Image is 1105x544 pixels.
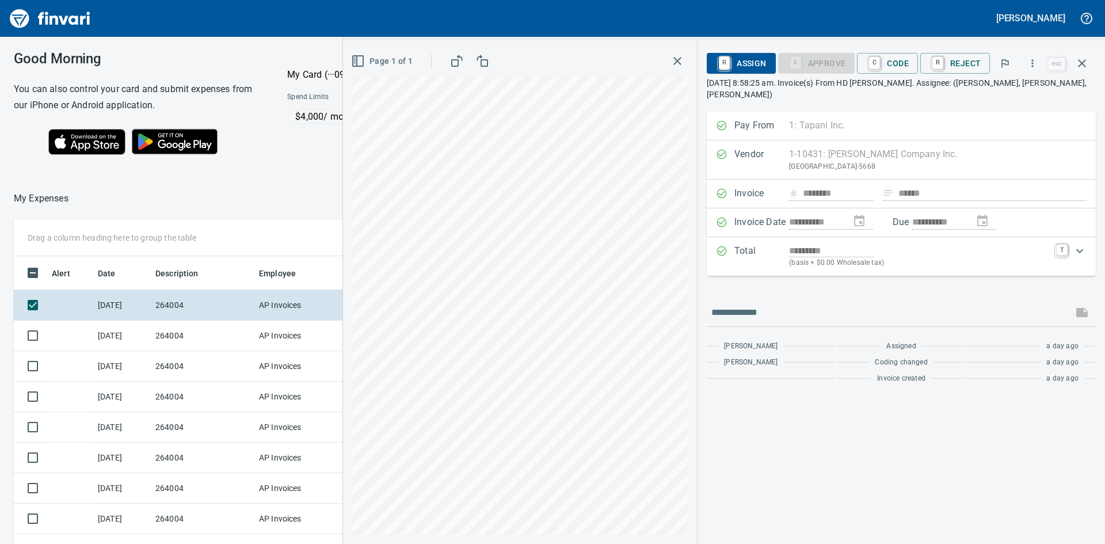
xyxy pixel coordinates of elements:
[866,54,909,73] span: Code
[707,53,775,74] button: RAssign
[254,473,341,504] td: AP Invoices
[287,92,428,103] span: Spend Limits
[1046,373,1079,385] span: a day ago
[93,443,151,473] td: [DATE]
[1046,341,1079,352] span: a day ago
[1048,58,1065,70] a: esc
[151,321,254,351] td: 264004
[14,192,68,206] p: My Expenses
[151,351,254,382] td: 264004
[724,341,778,352] span: [PERSON_NAME]
[932,56,943,69] a: R
[151,382,254,412] td: 264004
[278,124,529,135] p: Online allowed
[875,357,927,368] span: Coding changed
[28,232,196,244] p: Drag a column heading here to group the table
[98,267,131,280] span: Date
[93,382,151,412] td: [DATE]
[155,267,199,280] span: Description
[254,443,341,473] td: AP Invoices
[707,77,1096,100] p: [DATE] 8:58:25 am. Invoice(s) From HD [PERSON_NAME]. Assignee: ([PERSON_NAME], [PERSON_NAME], [PE...
[789,257,1049,269] p: (basis + $0.00 Wholesale tax)
[996,12,1065,24] h5: [PERSON_NAME]
[993,9,1068,27] button: [PERSON_NAME]
[254,290,341,321] td: AP Invoices
[254,382,341,412] td: AP Invoices
[93,504,151,534] td: [DATE]
[716,54,766,73] span: Assign
[151,290,254,321] td: 264004
[920,53,990,74] button: RReject
[151,504,254,534] td: 264004
[151,473,254,504] td: 264004
[734,244,789,269] p: Total
[707,237,1096,276] div: Expand
[93,290,151,321] td: [DATE]
[877,373,925,385] span: Invoice created
[93,412,151,443] td: [DATE]
[349,51,417,72] button: Page 1 of 1
[259,267,311,280] span: Employee
[259,267,296,280] span: Employee
[14,192,68,206] nav: breadcrumb
[1068,299,1096,326] span: This records your message into the invoice and notifies anyone mentioned
[295,110,528,124] p: $4,000 / month
[93,351,151,382] td: [DATE]
[14,81,258,113] h6: You can also control your card and submit expenses from our iPhone or Android application.
[155,267,214,280] span: Description
[93,473,151,504] td: [DATE]
[1020,51,1045,76] button: More
[7,5,93,32] img: Finvari
[719,56,730,69] a: R
[1045,50,1096,77] span: Close invoice
[14,51,258,67] h3: Good Morning
[151,412,254,443] td: 264004
[254,412,341,443] td: AP Invoices
[1056,244,1068,256] a: T
[353,54,413,69] span: Page 1 of 1
[886,341,916,352] span: Assigned
[929,54,981,73] span: Reject
[254,321,341,351] td: AP Invoices
[52,267,85,280] span: Alert
[151,443,254,473] td: 264004
[992,51,1018,76] button: Flag
[254,504,341,534] td: AP Invoices
[869,56,880,69] a: C
[287,68,374,82] p: My Card (···0995)
[857,53,918,74] button: CCode
[724,357,778,368] span: [PERSON_NAME]
[93,321,151,351] td: [DATE]
[52,267,70,280] span: Alert
[125,123,224,161] img: Get it on Google Play
[98,267,116,280] span: Date
[778,58,855,67] div: Coding Required
[254,351,341,382] td: AP Invoices
[1046,357,1079,368] span: a day ago
[48,129,125,155] img: Download on the App Store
